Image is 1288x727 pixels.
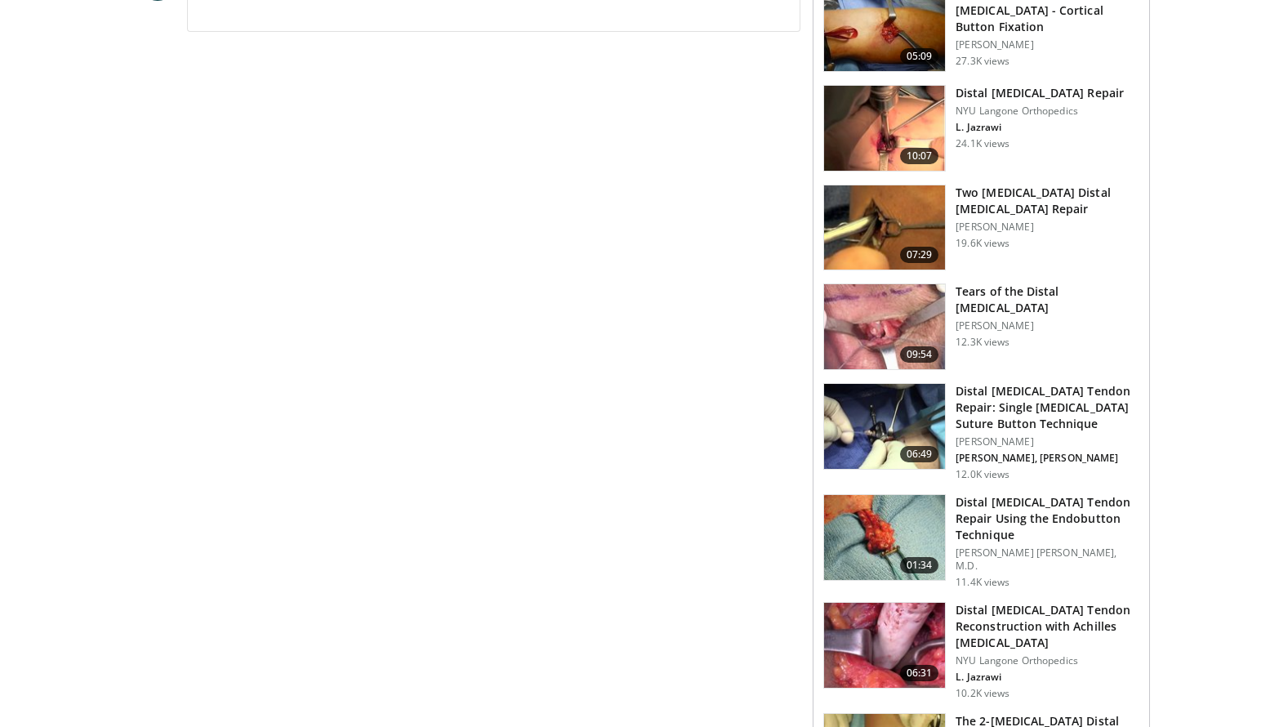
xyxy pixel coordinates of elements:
[956,55,1009,68] p: 27.3K views
[956,38,1139,51] p: [PERSON_NAME]
[824,603,945,688] img: e328ea74-348d-478c-b528-755d3ef4d9cf.150x105_q85_crop-smart_upscale.jpg
[956,237,1009,250] p: 19.6K views
[956,435,1139,448] p: [PERSON_NAME]
[956,687,1009,700] p: 10.2K views
[824,86,945,171] img: Jazrawi_DBR_1.png.150x105_q85_crop-smart_upscale.jpg
[956,85,1124,101] h3: Distal [MEDICAL_DATA] Repair
[956,602,1139,651] h3: Distal [MEDICAL_DATA] Tendon Reconstruction with Achilles [MEDICAL_DATA]
[956,221,1139,234] p: [PERSON_NAME]
[823,85,1139,172] a: 10:07 Distal [MEDICAL_DATA] Repair NYU Langone Orthopedics L. Jazrawi 24.1K views
[824,284,945,369] img: x0JBUkvnwpAy-qi34xMDoxOjB1O8AjAz_3.150x105_q85_crop-smart_upscale.jpg
[956,319,1139,332] p: [PERSON_NAME]
[956,283,1139,316] h3: Tears of the Distal [MEDICAL_DATA]
[956,383,1139,432] h3: Distal [MEDICAL_DATA] Tendon Repair: Single [MEDICAL_DATA] Suture Button Technique
[823,383,1139,481] a: 06:49 Distal [MEDICAL_DATA] Tendon Repair: Single [MEDICAL_DATA] Suture Button Technique [PERSON_...
[956,546,1139,573] p: [PERSON_NAME] [PERSON_NAME], M.D.
[823,494,1139,589] a: 01:34 Distal [MEDICAL_DATA] Tendon Repair Using the Endobutton Technique [PERSON_NAME] [PERSON_NA...
[956,654,1139,667] p: NYU Langone Orthopedics
[956,336,1009,349] p: 12.3K views
[900,665,939,681] span: 06:31
[956,494,1139,543] h3: Distal [MEDICAL_DATA] Tendon Repair Using the Endobutton Technique
[956,185,1139,217] h3: Two [MEDICAL_DATA] Distal [MEDICAL_DATA] Repair
[900,48,939,65] span: 05:09
[823,602,1139,700] a: 06:31 Distal [MEDICAL_DATA] Tendon Reconstruction with Achilles [MEDICAL_DATA] NYU Langone Orthop...
[824,185,945,270] img: fylOjp5pkC-GA4Zn4xMDoxOjBrO-I4W8.150x105_q85_crop-smart_upscale.jpg
[824,495,945,580] img: leland_3.png.150x105_q85_crop-smart_upscale.jpg
[956,452,1139,465] p: [PERSON_NAME], [PERSON_NAME]
[956,137,1009,150] p: 24.1K views
[900,346,939,363] span: 09:54
[900,557,939,573] span: 01:34
[823,185,1139,271] a: 07:29 Two [MEDICAL_DATA] Distal [MEDICAL_DATA] Repair [PERSON_NAME] 19.6K views
[900,148,939,164] span: 10:07
[900,446,939,462] span: 06:49
[956,576,1009,589] p: 11.4K views
[956,121,1124,134] p: L. Jazrawi
[956,105,1124,118] p: NYU Langone Orthopedics
[900,247,939,263] span: 07:29
[824,384,945,469] img: eb666417-e23e-42ba-b570-ebf1ef6a3b16.150x105_q85_crop-smart_upscale.jpg
[956,671,1139,684] p: L. Jazrawi
[956,468,1009,481] p: 12.0K views
[823,283,1139,370] a: 09:54 Tears of the Distal [MEDICAL_DATA] [PERSON_NAME] 12.3K views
